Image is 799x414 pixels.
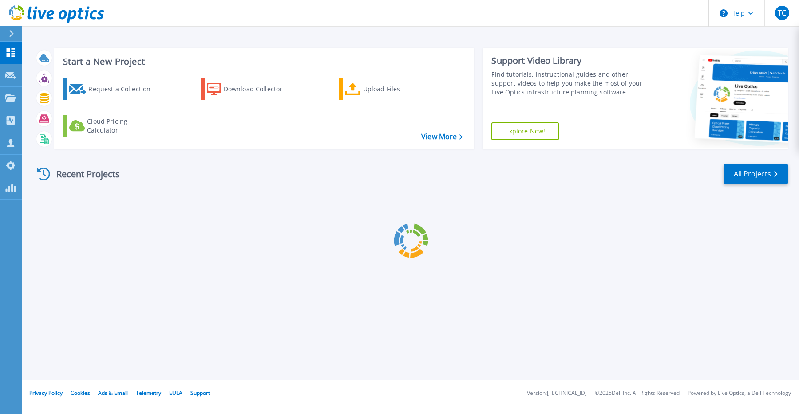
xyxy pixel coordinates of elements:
a: Cloud Pricing Calculator [63,115,162,137]
div: Support Video Library [491,55,646,66]
div: Upload Files [363,80,434,98]
a: All Projects [724,164,788,184]
a: Ads & Email [98,389,128,397]
li: © 2025 Dell Inc. All Rights Reserved [595,391,680,396]
a: Privacy Policy [29,389,63,397]
a: Upload Files [339,78,438,100]
a: Explore Now! [491,122,559,140]
a: View More [421,133,463,141]
a: Download Collector [201,78,300,100]
div: Cloud Pricing Calculator [87,117,158,135]
span: TC [778,9,786,16]
a: Support [190,389,210,397]
div: Download Collector [224,80,295,98]
div: Recent Projects [34,163,132,185]
div: Request a Collection [88,80,159,98]
li: Powered by Live Optics, a Dell Technology [688,391,791,396]
a: Cookies [71,389,90,397]
h3: Start a New Project [63,57,463,66]
a: EULA [169,389,182,397]
li: Version: [TECHNICAL_ID] [527,391,587,396]
div: Find tutorials, instructional guides and other support videos to help you make the most of your L... [491,70,646,97]
a: Request a Collection [63,78,162,100]
a: Telemetry [136,389,161,397]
